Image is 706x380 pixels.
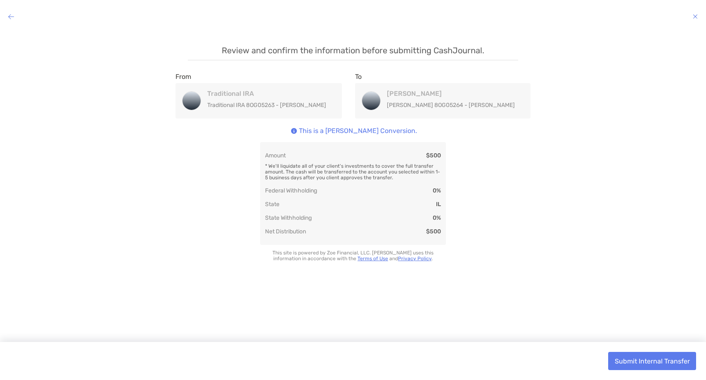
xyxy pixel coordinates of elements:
p: Review and confirm the information before submitting CashJournal. [188,45,518,60]
div: Federal Withholding [265,187,317,194]
p: [PERSON_NAME] 8OG05264 - [PERSON_NAME] [387,100,515,110]
a: Terms of Use [358,256,388,261]
h4: Traditional IRA [207,90,326,97]
div: Net Distribution [265,228,306,235]
div: State [265,201,280,208]
img: Icon info [291,128,297,134]
div: $500 [426,152,441,159]
p: This site is powered by Zoe Financial, LLC. [PERSON_NAME] uses this information in accordance wit... [260,250,446,261]
label: To [355,73,362,81]
div: IL [436,201,441,208]
div: 0% [433,214,441,221]
div: State Withholding [265,214,312,221]
img: Roth IRA [362,92,380,110]
p: Traditional IRA 8OG05263 - [PERSON_NAME] [207,100,326,110]
div: Amount [265,152,286,159]
a: Privacy Policy [398,256,431,261]
label: From [175,73,191,81]
h4: [PERSON_NAME] [387,90,515,97]
button: Submit Internal Transfer [608,352,696,370]
img: Traditional IRA [182,92,201,110]
div: * We'll liquidate all of your client's investments to cover the full transfer amount. The cash wi... [265,159,441,180]
div: 0% [433,187,441,194]
div: $500 [426,228,441,235]
p: This is a [PERSON_NAME] Conversion. [299,127,417,136]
